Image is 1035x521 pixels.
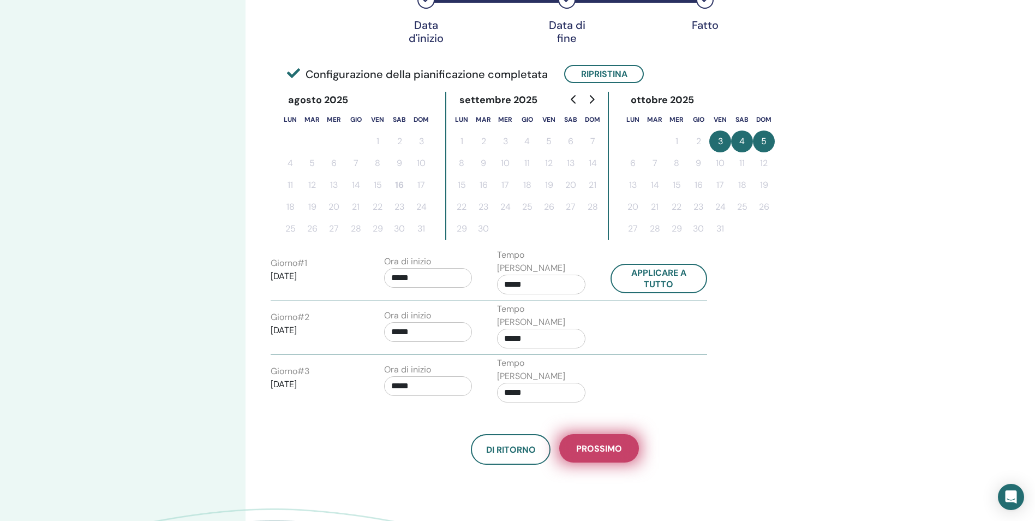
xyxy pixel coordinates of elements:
button: 9 [388,152,410,174]
button: 3 [709,131,731,152]
button: 7 [345,152,367,174]
button: 22 [367,196,388,218]
button: 7 [582,131,603,152]
button: 17 [410,174,432,196]
button: 20 [560,174,582,196]
button: 29 [451,218,472,240]
span: Configurazione della pianificazione completata [287,66,548,82]
th: martedì [301,109,323,131]
button: 1 [367,131,388,152]
button: Go to previous month [565,88,583,110]
button: 10 [709,152,731,174]
button: 13 [560,152,582,174]
button: 2 [472,131,494,152]
button: 6 [622,152,644,174]
button: 11 [731,152,753,174]
span: Prossimo [576,443,622,454]
button: Applicare a tutto [611,264,708,293]
button: 20 [622,196,644,218]
button: 23 [388,196,410,218]
button: 3 [410,131,432,152]
span: Di ritorno [486,444,536,455]
button: 13 [622,174,644,196]
button: 12 [301,174,323,196]
div: Data d'inizio [399,19,453,45]
th: giovedì [687,109,709,131]
button: Prossimo [559,434,639,463]
label: Ora di inizio [384,363,431,376]
p: [DATE] [271,270,359,283]
button: 26 [753,196,775,218]
th: martedì [472,109,494,131]
button: 4 [731,131,753,152]
button: Di ritorno [471,434,551,465]
button: Ripristina [564,65,644,83]
th: martedì [644,109,666,131]
button: 2 [388,131,410,152]
button: 18 [279,196,301,218]
button: 6 [323,152,345,174]
button: 27 [323,218,345,240]
div: Fatto [678,19,732,32]
button: 30 [472,218,494,240]
button: 25 [279,218,301,240]
button: 21 [345,196,367,218]
label: Giorno # 1 [271,257,307,270]
label: Tempo [PERSON_NAME] [497,248,585,275]
label: Tempo [PERSON_NAME] [497,303,585,329]
th: giovedì [345,109,367,131]
button: Go to next month [583,88,600,110]
button: 8 [666,152,687,174]
button: 28 [582,196,603,218]
button: 17 [709,174,731,196]
button: 6 [560,131,582,152]
th: lunedì [622,109,644,131]
button: 27 [622,218,644,240]
button: 22 [451,196,472,218]
button: 31 [709,218,731,240]
button: 23 [472,196,494,218]
th: sabato [388,109,410,131]
th: domenica [753,109,775,131]
button: 24 [709,196,731,218]
button: 29 [666,218,687,240]
button: 26 [301,218,323,240]
button: 5 [753,131,775,152]
button: 19 [301,196,323,218]
button: 26 [538,196,560,218]
button: 10 [494,152,516,174]
button: 12 [753,152,775,174]
button: 10 [410,152,432,174]
button: 5 [301,152,323,174]
label: Giorno # 2 [271,311,309,324]
div: Data di fine [540,19,594,45]
button: 20 [323,196,345,218]
button: 19 [538,174,560,196]
div: agosto 2025 [279,92,357,109]
button: 21 [582,174,603,196]
button: 3 [494,131,516,152]
button: 4 [516,131,538,152]
button: 14 [644,174,666,196]
th: mercoledì [666,109,687,131]
button: 31 [410,218,432,240]
button: 16 [687,174,709,196]
label: Ora di inizio [384,309,431,322]
p: [DATE] [271,324,359,337]
th: sabato [731,109,753,131]
button: 28 [345,218,367,240]
p: [DATE] [271,378,359,391]
button: 9 [472,152,494,174]
label: Tempo [PERSON_NAME] [497,357,585,383]
th: venerdì [538,109,560,131]
button: 30 [687,218,709,240]
button: 17 [494,174,516,196]
th: mercoledì [323,109,345,131]
button: 7 [644,152,666,174]
button: 9 [687,152,709,174]
th: venerdì [367,109,388,131]
div: ottobre 2025 [622,92,703,109]
button: 1 [451,131,472,152]
button: 4 [279,152,301,174]
th: venerdì [709,109,731,131]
